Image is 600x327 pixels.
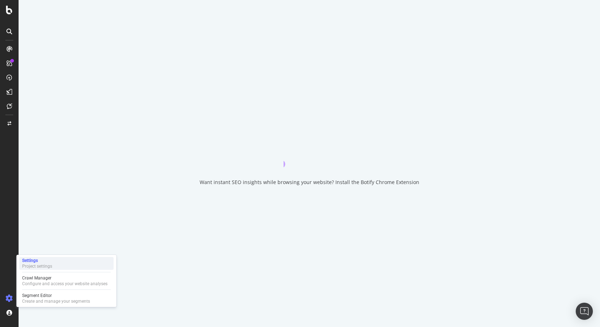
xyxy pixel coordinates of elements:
[22,275,107,281] div: Crawl Manager
[19,274,114,287] a: Crawl ManagerConfigure and access your website analyses
[576,303,593,320] div: Open Intercom Messenger
[22,263,52,269] div: Project settings
[22,281,107,287] div: Configure and access your website analyses
[22,298,90,304] div: Create and manage your segments
[22,258,52,263] div: Settings
[284,142,335,167] div: animation
[200,179,419,186] div: Want instant SEO insights while browsing your website? Install the Botify Chrome Extension
[22,293,90,298] div: Segment Editor
[19,292,114,305] a: Segment EditorCreate and manage your segments
[19,257,114,270] a: SettingsProject settings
